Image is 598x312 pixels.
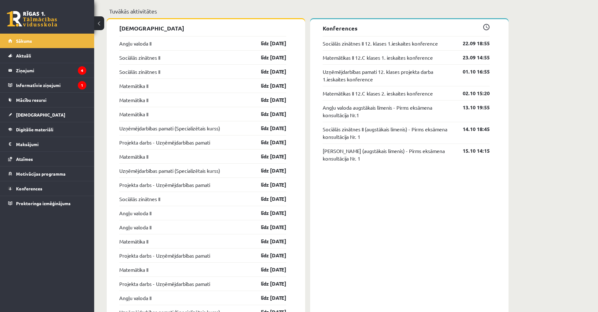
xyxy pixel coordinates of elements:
a: līdz [DATE] [250,195,286,203]
a: Mācību resursi [8,93,86,107]
span: Proktoringa izmēģinājums [16,200,71,206]
a: Atzīmes [8,152,86,166]
a: [PERSON_NAME] (augstākais līmenis) - Pirms eksāmena konsultācija Nr. 1 [323,147,453,162]
span: [DEMOGRAPHIC_DATA] [16,112,65,118]
a: Matemātika II [119,96,148,104]
p: Tuvākās aktivitātes [109,7,506,15]
a: līdz [DATE] [250,68,286,75]
a: Matemātikas II 12.C klases 1. ieskaites konference [323,54,433,61]
legend: Informatīvie ziņojumi [16,78,86,92]
a: līdz [DATE] [250,238,286,245]
a: Angļu valoda II [119,294,151,302]
a: Projekta darbs - Uzņēmējdarbības pamati [119,252,210,259]
i: 1 [78,81,86,90]
a: 01.10 16:55 [453,68,490,75]
span: Sākums [16,38,32,44]
a: līdz [DATE] [250,82,286,90]
a: līdz [DATE] [250,266,286,273]
a: līdz [DATE] [250,223,286,231]
a: Informatīvie ziņojumi1 [8,78,86,92]
a: Projekta darbs - Uzņēmējdarbības pamati [119,181,210,189]
p: Konferences [323,24,490,32]
span: Atzīmes [16,156,33,162]
a: Sociālās zinātnes II [119,68,160,75]
a: Matemātika II [119,110,148,118]
span: Digitālie materiāli [16,127,53,132]
a: līdz [DATE] [250,209,286,217]
a: Proktoringa izmēģinājums [8,196,86,211]
a: Matemātika II [119,82,148,90]
a: Angļu valoda II [119,40,151,47]
a: Angļu valoda II [119,209,151,217]
a: līdz [DATE] [250,294,286,302]
a: 15.10 14:15 [453,147,490,155]
a: Matemātika II [119,238,148,245]
legend: Maksājumi [16,137,86,151]
span: Mācību resursi [16,97,46,103]
a: Uzņēmējdarbības pamati (Specializētais kurss) [119,124,220,132]
a: Sociālās zinātnes II 12. klases 1.ieskaites konference [323,40,438,47]
a: Uzņēmējdarbības pamati 12. klases projekta darba 1.ieskaites konference [323,68,453,83]
a: Matemātika II [119,153,148,160]
a: Maksājumi [8,137,86,151]
a: līdz [DATE] [250,181,286,189]
span: Motivācijas programma [16,171,66,177]
a: Angļu valoda augstākais līmenis - Pirms eksāmena konsultācija Nr.1 [323,104,453,119]
a: līdz [DATE] [250,40,286,47]
a: līdz [DATE] [250,54,286,61]
a: līdz [DATE] [250,252,286,259]
p: [DEMOGRAPHIC_DATA] [119,24,286,32]
a: Uzņēmējdarbības pamati (Specializētais kurss) [119,167,220,174]
a: Angļu valoda II [119,223,151,231]
a: Sākums [8,34,86,48]
a: Sociālās zinātnes II [119,195,160,203]
span: Aktuāli [16,53,31,58]
a: līdz [DATE] [250,280,286,287]
a: Ziņojumi4 [8,63,86,78]
a: līdz [DATE] [250,167,286,174]
a: 14.10 18:45 [453,125,490,133]
a: Matemātikas II 12.C klases 2. ieskaites konference [323,90,433,97]
a: Sociālās zinātnes II [119,54,160,61]
a: Digitālie materiāli [8,122,86,137]
span: Konferences [16,186,42,191]
a: līdz [DATE] [250,96,286,104]
a: līdz [DATE] [250,124,286,132]
a: Motivācijas programma [8,167,86,181]
a: 23.09 14:55 [453,54,490,61]
a: Projekta darbs - Uzņēmējdarbības pamati [119,280,210,287]
a: Konferences [8,181,86,196]
a: Rīgas 1. Tālmācības vidusskola [7,11,57,27]
a: 22.09 18:55 [453,40,490,47]
a: līdz [DATE] [250,110,286,118]
a: līdz [DATE] [250,153,286,160]
a: [DEMOGRAPHIC_DATA] [8,107,86,122]
a: 02.10 15:20 [453,90,490,97]
i: 4 [78,66,86,75]
a: Projekta darbs - Uzņēmējdarbības pamati [119,139,210,146]
legend: Ziņojumi [16,63,86,78]
a: līdz [DATE] [250,139,286,146]
a: Sociālās zinātnes II (augstākais līmenis) - Pirms eksāmena konsultācija Nr. 1 [323,125,453,140]
a: Aktuāli [8,48,86,63]
a: Matemātika II [119,266,148,273]
a: 13.10 19:55 [453,104,490,111]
